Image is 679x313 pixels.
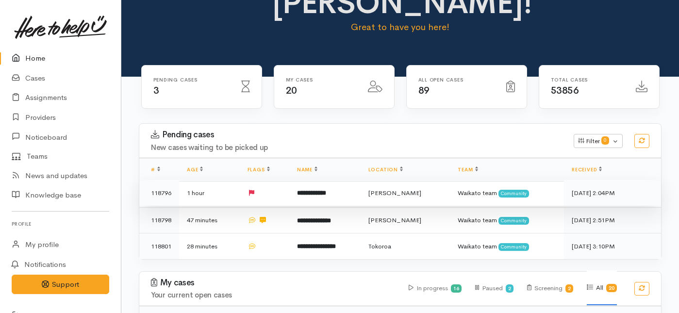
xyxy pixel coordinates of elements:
td: [DATE] 2:51PM [564,207,661,233]
td: 118801 [139,233,179,259]
span: [PERSON_NAME] [368,189,421,197]
a: Flags [248,166,270,173]
span: 53856 [551,84,579,97]
span: Tokoroa [368,242,391,250]
div: In progress [409,271,462,305]
button: Filter0 [574,134,623,148]
a: Received [572,166,602,173]
span: [PERSON_NAME] [368,216,421,224]
p: Great to have you here! [272,20,528,34]
h6: Pending cases [153,77,230,82]
h3: Pending cases [151,130,562,140]
h4: New cases waiting to be picked up [151,144,562,152]
span: 89 [418,84,430,97]
a: Location [368,166,403,173]
td: 1 hour [179,180,240,206]
td: Waikato team [450,180,564,206]
td: 118796 [139,180,179,206]
span: Community [498,217,529,225]
div: All [587,270,617,305]
b: 2 [568,285,571,292]
a: Team [458,166,478,173]
span: 0 [601,136,609,144]
div: Paused [475,271,513,305]
span: Community [498,190,529,198]
b: 20 [609,285,614,291]
h4: Your current open cases [151,291,397,299]
a: Name [297,166,317,173]
td: 47 minutes [179,207,240,233]
td: Waikato team [450,233,564,259]
span: 3 [153,84,159,97]
td: [DATE] 3:10PM [564,233,661,259]
h6: All Open cases [418,77,495,82]
div: Screening [527,271,574,305]
td: 28 minutes [179,233,240,259]
span: 20 [286,84,297,97]
h3: My cases [151,278,397,288]
td: 118798 [139,207,179,233]
h6: Total cases [551,77,624,82]
a: Age [187,166,203,173]
td: [DATE] 2:04PM [564,180,661,206]
td: Waikato team [450,207,564,233]
button: Support [12,275,109,295]
a: # [151,166,160,173]
b: 16 [453,285,459,292]
b: 2 [508,285,511,292]
h6: Profile [12,217,109,231]
h6: My cases [286,77,356,82]
span: Community [498,243,529,251]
